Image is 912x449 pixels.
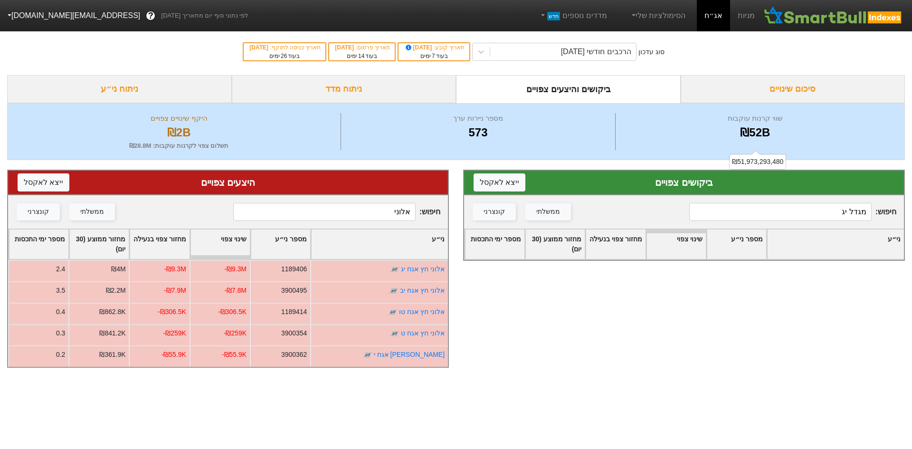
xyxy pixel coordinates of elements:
[404,44,434,51] span: [DATE]
[80,207,104,217] div: ממשלתי
[281,307,307,317] div: 1189414
[401,329,445,337] a: אלוני חץ אגח ט
[729,154,786,170] div: ₪51,973,293,480
[248,52,321,60] div: בעוד ימים
[547,12,560,20] span: חדש
[19,113,338,124] div: היקף שינויים צפויים
[251,229,310,259] div: Toggle SortBy
[232,75,456,103] div: ניתוח מדד
[334,52,390,60] div: בעוד ימים
[390,265,399,274] img: tase link
[281,286,307,296] div: 3900495
[525,203,571,220] button: ממשלתי
[535,6,611,25] a: מדדים נוספיםחדש
[111,264,125,274] div: ₪4M
[233,203,416,221] input: 401 רשומות...
[335,44,355,51] span: [DATE]
[130,229,189,259] div: Toggle SortBy
[158,307,186,317] div: -₪306.5K
[400,287,445,294] a: אלוני חץ אגח יב
[561,46,631,57] div: הרכבים חודשי [DATE]
[681,75,905,103] div: סיכום שינויים
[343,113,612,124] div: מספר ניירות ערך
[363,350,372,360] img: tase link
[233,203,440,221] span: חיפוש :
[646,229,706,259] div: Toggle SortBy
[626,6,690,25] a: הסימולציות שלי
[389,286,399,296] img: tase link
[374,351,445,358] a: [PERSON_NAME] אגח י
[99,350,125,360] div: ₪361.9K
[281,264,307,274] div: 1189406
[218,307,247,317] div: -₪306.5K
[536,207,560,217] div: ממשלתי
[586,229,645,259] div: Toggle SortBy
[190,229,250,259] div: Toggle SortBy
[148,10,153,22] span: ?
[222,350,247,360] div: -₪55.9K
[224,264,247,274] div: -₪9.3M
[106,286,126,296] div: ₪2.2M
[465,229,524,259] div: Toggle SortBy
[18,173,69,191] button: ייצא לאקסל
[456,75,681,103] div: ביקושים והיצעים צפויים
[161,11,248,20] span: לפי נתוני סוף יום מתאריך [DATE]
[281,350,307,360] div: 3900362
[56,264,65,274] div: 2.4
[401,265,445,273] a: אלוני חץ אגח יג
[99,307,125,317] div: ₪862.8K
[638,47,665,57] div: סוג עדכון
[762,6,904,25] img: SmartBull
[69,203,115,220] button: ממשלתי
[707,229,766,259] div: Toggle SortBy
[403,52,465,60] div: בעוד ימים
[473,203,516,220] button: קונצרני
[17,203,60,220] button: קונצרני
[484,207,505,217] div: קונצרני
[618,113,893,124] div: שווי קרנות עוקבות
[164,286,186,296] div: -₪7.9M
[56,350,65,360] div: 0.2
[281,328,307,338] div: 3900354
[343,124,612,141] div: 573
[432,53,435,59] span: 7
[69,229,129,259] div: Toggle SortBy
[249,44,270,51] span: [DATE]
[224,286,247,296] div: -₪7.8M
[56,286,65,296] div: 3.5
[689,203,896,221] span: חיפוש :
[689,203,872,221] input: 172 רשומות...
[474,173,525,191] button: ייצא לאקסל
[28,207,49,217] div: קונצרני
[56,307,65,317] div: 0.4
[618,124,893,141] div: ₪52B
[248,43,321,52] div: תאריך כניסה לתוקף :
[164,264,186,274] div: -₪9.3M
[767,229,904,259] div: Toggle SortBy
[334,43,390,52] div: תאריך פרסום :
[18,175,438,190] div: היצעים צפויים
[399,308,445,315] a: אלוני חץ אגח טו
[7,75,232,103] div: ניתוח ני״ע
[224,328,247,338] div: -₪259K
[163,328,186,338] div: -₪259K
[388,307,398,317] img: tase link
[474,175,894,190] div: ביקושים צפויים
[161,350,186,360] div: -₪55.9K
[390,329,399,338] img: tase link
[56,328,65,338] div: 0.3
[403,43,465,52] div: תאריך קובע :
[19,124,338,141] div: ₪2B
[281,53,287,59] span: 26
[311,229,448,259] div: Toggle SortBy
[99,328,125,338] div: ₪841.2K
[9,229,68,259] div: Toggle SortBy
[525,229,585,259] div: Toggle SortBy
[19,141,338,151] div: תשלום צפוי לקרנות עוקבות : ₪28.8M
[358,53,364,59] span: 14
